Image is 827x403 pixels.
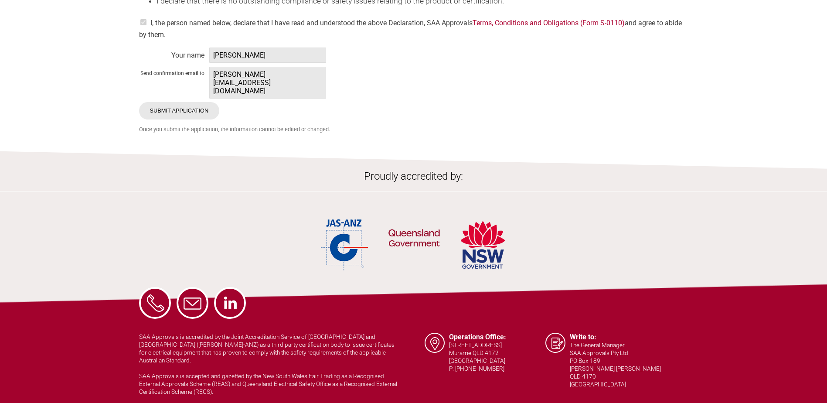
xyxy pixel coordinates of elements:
[139,333,397,364] p: SAA Approvals is accredited by the Joint Accreditation Service of [GEOGRAPHIC_DATA] and [GEOGRAPH...
[139,19,148,25] input: on
[388,207,440,272] img: QLD Government
[473,19,625,27] a: Terms, Conditions and Obligations (Form S-0110)
[570,333,666,341] h5: Write to:
[209,67,326,99] span: [PERSON_NAME][EMAIL_ADDRESS][DOMAIN_NAME]
[459,218,506,272] img: NSW Government
[139,287,171,319] a: Phone
[139,126,688,133] small: Once you submit the application, the information cannot be edited or changed.
[570,341,666,388] p: The General Manager SAA Approvals Pty Ltd PO Box 189 [PERSON_NAME] [PERSON_NAME] QLD 4170 [GEOGRA...
[139,102,220,120] input: Submit Application
[139,14,688,39] div: I, the person named below, declare that I have read and understood the above Declaration, SAA App...
[209,48,326,63] span: [PERSON_NAME]
[139,49,204,58] div: Your name
[177,287,208,319] a: Email
[139,68,204,77] div: Send confirmation email to
[449,333,545,341] h5: Operations Office:
[321,218,369,272] img: JAS-ANZ
[449,341,545,372] p: [STREET_ADDRESS] Murarrie QLD 4172 [GEOGRAPHIC_DATA] P: [PHONE_NUMBER]
[139,372,397,396] p: SAA Approvals is accepted and gazetted by the New South Wales Fair Trading as a Recognised Extern...
[214,287,246,319] a: LinkedIn - SAA Approvals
